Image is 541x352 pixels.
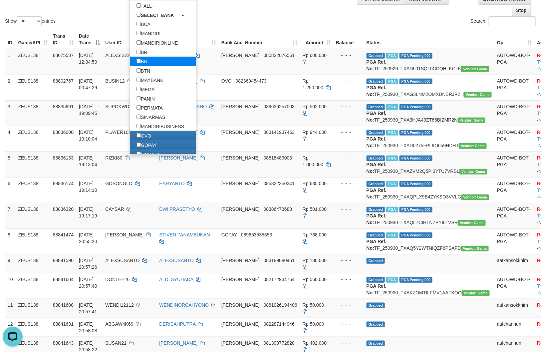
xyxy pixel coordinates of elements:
[494,177,534,203] td: AUTOWD-BOT-PGA
[136,40,141,45] input: MANDIRIONLINE
[367,162,387,174] b: PGA Ref. No:
[130,94,161,103] label: PANIN
[364,273,494,299] td: TF_250930_TXAKZOMTILFMV1AAFKOO
[79,181,97,193] span: [DATE] 19:14:10
[103,30,156,49] th: User ID: activate to sort column ascending
[130,19,157,29] label: BCA
[79,104,97,116] span: [DATE] 19:09:45
[303,130,327,135] span: Rp 944.000
[53,321,74,327] span: 88841631
[264,206,292,212] span: Copy 08386473688 to clipboard
[5,16,56,26] label: Show entries
[303,78,323,90] span: Rp 1.250.000
[264,181,295,186] span: Copy 085822350341 to clipboard
[303,258,327,263] span: Rp 180.000
[136,87,141,91] input: MEGA
[53,340,74,346] span: 88841643
[136,124,141,128] input: MANDIRIBUSINESS
[303,302,324,308] span: Rp 50.000
[16,299,50,318] td: ZEUS138
[5,273,16,299] td: 10
[79,232,97,244] span: [DATE] 20:55:20
[5,318,16,337] td: 12
[53,78,74,84] span: 88802767
[461,66,489,72] span: Vendor URL: https://trx31.1velocity.biz
[336,276,361,283] div: - - -
[130,29,167,38] label: MANDIRI
[105,277,130,282] span: DONLEE26
[53,206,74,212] span: 88836320
[136,152,141,156] input: LINKAJA
[5,152,16,177] td: 5
[130,122,191,131] label: MANDIRIBUSINESS
[464,92,492,98] span: Vendor URL: https://trx31.1velocity.biz
[494,318,534,337] td: aafchannun
[50,30,76,49] th: Trans ID: activate to sort column ascending
[136,59,141,63] input: BNI
[130,1,161,10] label: - ALL -
[141,12,174,18] b: SELECT BANK
[264,321,295,327] span: Copy 082287144946 to clipboard
[105,130,131,135] span: PLAYER108
[241,232,272,237] span: Copy 089653535353 to clipboard
[458,118,486,123] span: Vendor URL: https://trx31.1velocity.biz
[53,155,74,161] span: 88836133
[105,53,135,58] span: ALEXSIS2290
[489,16,536,26] input: Search:
[264,277,295,282] span: Copy 082172934764 to clipboard
[336,302,361,308] div: - - -
[130,38,184,47] label: MANDIRIONLINE
[386,53,398,59] span: Marked by aafpengsreynich
[367,213,387,225] b: PGA Ref. No:
[136,22,141,26] input: BCA
[336,206,361,212] div: - - -
[386,277,398,283] span: Marked by aafpengsreynich
[461,194,489,200] span: Vendor URL: https://trx31.1velocity.biz
[386,207,398,212] span: Marked by aafpengsreynich
[3,3,23,23] button: Open LiveChat chat widget
[494,228,534,254] td: AUTOWD-BOT-PGA
[364,75,494,100] td: TF_250930_TXAG3LNM2OMXDNBRJR2H
[264,340,295,346] span: Copy 081398772820 to clipboard
[136,50,141,54] input: BRI
[303,206,327,212] span: Rp 501.000
[53,302,74,308] span: 88841608
[17,16,42,26] select: Showentries
[336,52,361,59] div: - - -
[303,53,327,58] span: Rp 600.000
[386,130,398,136] span: Marked by aafpengsreynich
[5,100,16,126] td: 3
[364,30,494,49] th: Status
[367,207,385,212] span: Grabbed
[367,187,387,199] b: PGA Ref. No:
[221,258,260,263] span: [PERSON_NAME]
[303,232,327,237] span: Rp 768.000
[336,257,361,264] div: - - -
[494,299,534,318] td: aafkansokkhim
[5,30,16,49] th: ID
[53,181,74,186] span: 88836174
[264,104,295,109] span: Copy 089636257003 to clipboard
[105,155,122,161] span: RIZKI80
[364,177,494,203] td: TF_250930_TXAQPLX9B4ZYKSO3VVLG
[5,254,16,273] td: 9
[303,181,327,186] span: Rp 635.000
[367,136,387,148] b: PGA Ref. No:
[367,53,385,59] span: Grabbed
[303,321,324,327] span: Rp 50.000
[5,126,16,152] td: 4
[159,277,193,282] a: ALDI SYUHADA
[367,79,385,84] span: Grabbed
[303,340,327,346] span: Rp 402.000
[53,277,74,282] span: 88841604
[79,78,97,90] span: [DATE] 00:47:29
[136,143,141,147] input: GOPAY
[364,49,494,75] td: TF_250929_TXADL01SQL0CCQHLKCLK
[79,321,97,333] span: [DATE] 20:58:08
[136,13,141,17] input: SELECT BANK
[494,254,534,273] td: aafkansokkhim
[136,96,141,101] input: PANIN
[53,130,74,135] span: 88836000
[367,258,385,264] span: Grabbed
[130,10,196,20] a: SELECT BANK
